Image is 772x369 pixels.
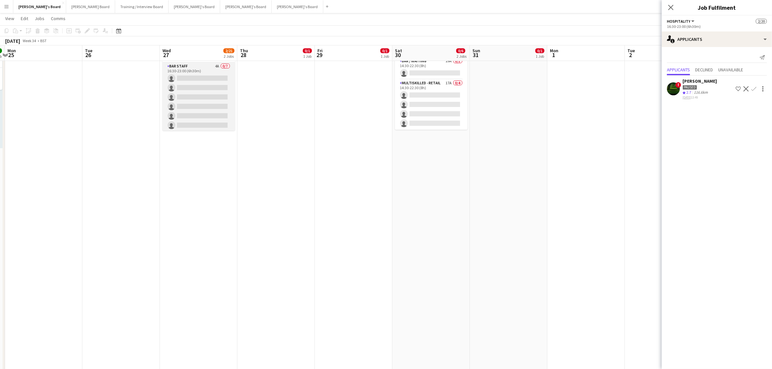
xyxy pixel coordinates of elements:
button: [PERSON_NAME]'s Board [220,0,272,13]
span: 31 [471,51,480,59]
span: Week 34 [21,38,38,43]
span: 28 [239,51,248,59]
button: [PERSON_NAME]'s Board [169,0,220,13]
span: 26 [84,51,92,59]
div: [DATE] [5,38,20,44]
span: View [5,16,14,21]
div: BST [40,38,47,43]
app-card-role: BAR STAFF4A0/716:30-23:00 (6h30m) [162,63,235,141]
span: Thu [240,48,248,54]
span: Sun [472,48,480,54]
span: 0/1 [535,48,544,53]
div: Applicants [662,31,772,47]
div: 2 Jobs [457,54,467,59]
span: Jobs [35,16,44,21]
span: ! [675,82,681,88]
span: 1 [549,51,558,59]
div: 2 Jobs [224,54,234,59]
span: Tue [627,48,635,54]
span: Hospitality [667,19,690,24]
button: [PERSON_NAME] Board [66,0,115,13]
a: Edit [18,14,31,23]
span: 2/21 [223,48,234,53]
app-card-role: Bar / Waiting29A0/114:30-22:30 (8h) [395,57,468,79]
app-job-card: Updated16:30-23:00 (6h30m)2/20Salon Privé - Absolute Taste Salon Privé, [GEOGRAPHIC_DATA]3 RolesB... [162,35,235,131]
span: 0/1 [303,48,312,53]
span: 25 [6,51,16,59]
span: Applicants [667,67,690,72]
span: 2 [626,51,635,59]
app-job-card: 14:30-22:30 (8h)0/5(5) [GEOGRAPHIC_DATA] [STREET_ADDRESS]2 RolesBar / Waiting29A0/114:30-22:30 (8... [395,35,468,130]
div: 1 Job [536,54,544,59]
span: Mon [7,48,16,54]
div: [PERSON_NAME] [683,78,717,84]
h3: Job Fulfilment [662,3,772,12]
a: Jobs [32,14,47,23]
span: Mon [550,48,558,54]
span: Edit [21,16,28,21]
span: 0/1 [380,48,389,53]
span: Comms [51,16,65,21]
span: Sat [395,48,402,54]
div: 16:30-23:00 (6h30m) [667,24,767,29]
span: Tue [85,48,92,54]
span: 0/6 [456,48,465,53]
button: [PERSON_NAME]'s Board [272,0,323,13]
div: 1 Job [381,54,389,59]
div: Paused [683,85,697,90]
button: Training / Interview Board [115,0,169,13]
a: Comms [48,14,68,23]
span: Wed [162,48,171,54]
div: 116.6km [693,90,709,95]
span: Declined [695,67,713,72]
span: 29 [316,51,323,59]
span: Fri [317,48,323,54]
button: [PERSON_NAME]'s Board [13,0,66,13]
app-card-role: Multiskilled - Retail17A0/414:30-22:30 (8h) [395,79,468,130]
span: 2/20 [756,19,767,24]
div: 13:49 [683,95,717,100]
span: 2.7 [686,90,691,95]
a: View [3,14,17,23]
tcxspan: Call 12-08-2025 via 3CX [683,95,691,100]
span: Unavailable [718,67,743,72]
div: 1 Job [303,54,312,59]
span: 27 [161,51,171,59]
span: 30 [394,51,402,59]
button: Hospitality [667,19,695,24]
